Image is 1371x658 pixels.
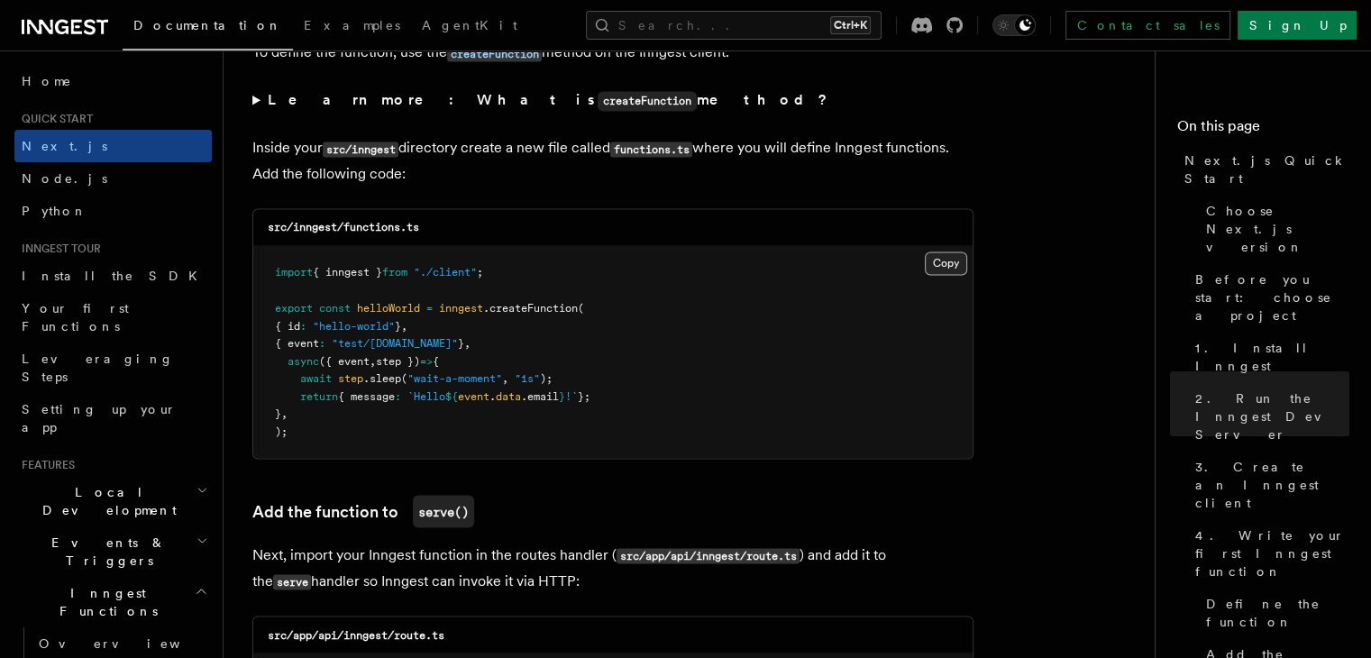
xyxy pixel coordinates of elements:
[357,301,420,314] span: helloWorld
[433,354,439,367] span: {
[411,5,528,49] a: AgentKit
[252,542,973,594] p: Next, import your Inngest function in the routes handler ( ) and add it to the handler so Inngest...
[22,301,129,334] span: Your first Functions
[313,319,395,332] span: "hello-world"
[1195,270,1349,324] span: Before you start: choose a project
[464,336,471,349] span: ,
[300,319,306,332] span: :
[617,548,800,563] code: src/app/api/inngest/route.ts
[1188,519,1349,588] a: 4. Write your first Inngest function
[426,301,433,314] span: =
[14,526,212,577] button: Events & Triggers
[1195,389,1349,443] span: 2. Run the Inngest Dev Server
[992,14,1036,36] button: Toggle dark mode
[502,371,508,384] span: ,
[578,389,590,402] span: };
[22,269,208,283] span: Install the SDK
[332,336,458,349] span: "test/[DOMAIN_NAME]"
[123,5,293,50] a: Documentation
[14,260,212,292] a: Install the SDK
[268,221,419,233] code: src/inngest/functions.ts
[22,402,177,434] span: Setting up your app
[1195,339,1349,375] span: 1. Install Inngest
[1195,458,1349,512] span: 3. Create an Inngest client
[14,534,197,570] span: Events & Triggers
[598,91,697,111] code: createFunction
[565,389,578,402] span: !`
[275,336,319,349] span: { event
[489,389,496,402] span: .
[14,476,212,526] button: Local Development
[925,251,967,275] button: Copy
[281,407,288,419] span: ,
[22,204,87,218] span: Python
[1206,595,1349,631] span: Define the function
[559,389,565,402] span: }
[300,371,332,384] span: await
[14,343,212,393] a: Leveraging Steps
[458,336,464,349] span: }
[275,319,300,332] span: { id
[447,46,542,61] code: createFunction
[445,389,458,402] span: ${
[14,242,101,256] span: Inngest tour
[304,18,400,32] span: Examples
[1177,115,1349,144] h4: On this page
[407,389,445,402] span: `Hello
[14,292,212,343] a: Your first Functions
[1188,382,1349,451] a: 2. Run the Inngest Dev Server
[275,301,313,314] span: export
[830,16,871,34] kbd: Ctrl+K
[22,171,107,186] span: Node.js
[1065,11,1230,40] a: Contact sales
[14,195,212,227] a: Python
[1177,144,1349,195] a: Next.js Quick Start
[22,352,174,384] span: Leveraging Steps
[252,135,973,187] p: Inside your directory create a new file called where you will define Inngest functions. Add the f...
[14,577,212,627] button: Inngest Functions
[14,130,212,162] a: Next.js
[39,636,224,651] span: Overview
[338,389,395,402] span: { message
[1188,332,1349,382] a: 1. Install Inngest
[422,18,517,32] span: AgentKit
[407,371,502,384] span: "wait-a-moment"
[376,354,420,367] span: step })
[252,40,973,66] p: To define the function, use the method on the Inngest client.
[319,354,370,367] span: ({ event
[268,628,444,641] code: src/app/api/inngest/route.ts
[14,112,93,126] span: Quick start
[401,319,407,332] span: ,
[14,65,212,97] a: Home
[610,142,692,157] code: functions.ts
[323,142,398,157] code: src/inngest
[414,266,477,279] span: "./client"
[133,18,282,32] span: Documentation
[578,301,584,314] span: (
[395,319,401,332] span: }
[313,266,382,279] span: { inngest }
[268,91,831,108] strong: Learn more: What is method?
[1199,588,1349,638] a: Define the function
[275,266,313,279] span: import
[447,43,542,60] a: createFunction
[1184,151,1349,187] span: Next.js Quick Start
[1199,195,1349,263] a: Choose Next.js version
[319,336,325,349] span: :
[586,11,882,40] button: Search...Ctrl+K
[1188,451,1349,519] a: 3. Create an Inngest client
[540,371,553,384] span: );
[338,371,363,384] span: step
[1206,202,1349,256] span: Choose Next.js version
[401,371,407,384] span: (
[496,389,521,402] span: data
[439,301,483,314] span: inngest
[22,139,107,153] span: Next.js
[14,458,75,472] span: Features
[273,574,311,589] code: serve
[413,495,474,527] code: serve()
[14,483,197,519] span: Local Development
[252,495,474,527] a: Add the function toserve()
[14,393,212,443] a: Setting up your app
[252,87,973,114] summary: Learn more: What iscreateFunctionmethod?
